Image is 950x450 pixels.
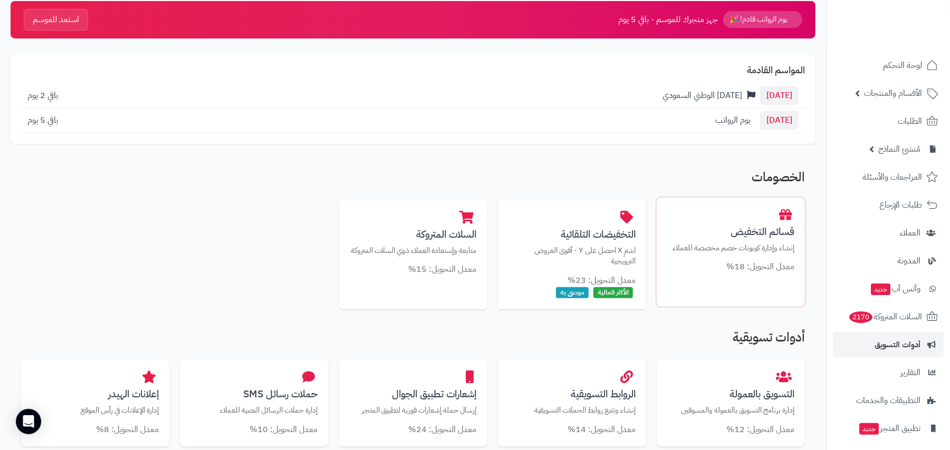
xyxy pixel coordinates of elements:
[409,263,477,276] small: معدل التحويل: 15%
[190,405,318,416] p: إدارة حملات الرسائل النصية للعملاء
[897,253,920,268] span: المدونة
[833,332,944,357] a: أدوات التسويق
[833,276,944,301] a: وآتس آبجديد
[667,388,794,399] h3: التسويق بالعمولة
[508,229,636,240] h3: التخفيضات التلقائية
[760,86,799,105] span: [DATE]
[32,405,159,416] p: إدارة الإعلانات في رأس الموقع
[864,86,922,101] span: الأقسام والمنتجات
[27,114,58,126] span: باقي 5 يوم
[856,393,920,408] span: التطبيقات والخدمات
[849,311,872,323] span: 2170
[879,198,922,212] span: طلبات الإرجاع
[870,281,920,296] span: وآتس آب
[833,388,944,413] a: التطبيقات والخدمات
[24,9,88,31] button: استعد للموسم
[848,309,922,324] span: السلات المتروكة
[339,200,487,287] a: السلات المتروكةمتابعة وإستعادة العملاء ذوي السلات المتروكة معدل التحويل: 15%
[339,360,487,446] a: إشعارات تطبيق الجوالإرسال حملة إشعارات فورية لتطبيق المتجر معدل التحويل: 24%
[833,53,944,78] a: لوحة التحكم
[833,416,944,441] a: تطبيق المتجرجديد
[556,287,589,298] span: موصى به
[833,248,944,273] a: المدونة
[568,423,636,436] small: معدل التحويل: 14%
[32,388,159,399] h3: إعلانات الهيدر
[663,89,742,102] span: [DATE] الوطني السعودي
[900,226,920,240] span: العملاء
[409,423,477,436] small: معدل التحويل: 24%
[667,405,794,416] p: إدارة برنامج التسويق بالعمولة والمسوقين
[498,200,646,309] a: التخفيضات التلقائيةاشترِ X احصل على Y - أقوى العروض الترويجية معدل التحويل: 23% الأكثر فعالية موص...
[723,11,802,28] span: يوم الرواتب قادم! 🎉
[900,365,920,380] span: التقارير
[508,405,636,416] p: إنشاء وتتبع روابط الحملات التسويقية
[715,114,751,126] span: يوم الرواتب
[21,360,169,446] a: إعلانات الهيدرإدارة الإعلانات في رأس الموقع معدل التحويل: 8%
[349,388,476,399] h3: إشعارات تطبيق الجوال
[871,283,890,295] span: جديد
[883,58,922,73] span: لوحة التحكم
[190,388,318,399] h3: حملات رسائل SMS
[21,170,805,189] h2: الخصومات
[349,245,476,256] p: متابعة وإستعادة العملاء ذوي السلات المتروكة
[875,337,920,352] span: أدوات التسويق
[21,65,805,75] h2: المواسم القادمة
[862,170,922,184] span: المراجعات والأسئلة
[593,287,633,298] span: الأكثر فعالية
[726,423,794,436] small: معدل التحويل: 12%
[96,423,159,436] small: معدل التحويل: 8%
[657,198,805,284] a: قسائم التخفيضإنشاء وإدارة كوبونات خصم مخصصة للعملاء معدل التحويل: 18%
[498,360,646,446] a: الروابط التسويقيةإنشاء وتتبع روابط الحملات التسويقية معدل التحويل: 14%
[657,360,805,446] a: التسويق بالعمولةإدارة برنامج التسويق بالعمولة والمسوقين معدل التحويل: 12%
[349,229,476,240] h3: السلات المتروكة
[833,220,944,246] a: العملاء
[349,405,476,416] p: إرسال حملة إشعارات فورية لتطبيق المتجر
[859,423,879,435] span: جديد
[568,274,636,287] small: معدل التحويل: 23%
[618,14,718,26] span: جهز متجرك للموسم - باقي 5 يوم
[898,114,922,129] span: الطلبات
[833,192,944,218] a: طلبات الإرجاع
[760,111,799,130] span: [DATE]
[180,360,328,446] a: حملات رسائل SMSإدارة حملات الرسائل النصية للعملاء معدل التحويل: 10%
[27,89,58,102] span: باقي 2 يوم
[833,109,944,134] a: الطلبات
[667,226,794,237] h3: قسائم التخفيض
[667,242,794,253] p: إنشاء وإدارة كوبونات خصم مخصصة للعملاء
[21,330,805,349] h2: أدوات تسويقية
[833,360,944,385] a: التقارير
[878,142,920,156] span: مُنشئ النماذج
[833,164,944,190] a: المراجعات والأسئلة
[16,409,41,434] div: Open Intercom Messenger
[508,388,636,399] h3: الروابط التسويقية
[726,260,794,273] small: معدل التحويل: 18%
[858,421,920,436] span: تطبيق المتجر
[250,423,318,436] small: معدل التحويل: 10%
[508,245,636,267] p: اشترِ X احصل على Y - أقوى العروض الترويجية
[833,304,944,329] a: السلات المتروكة2170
